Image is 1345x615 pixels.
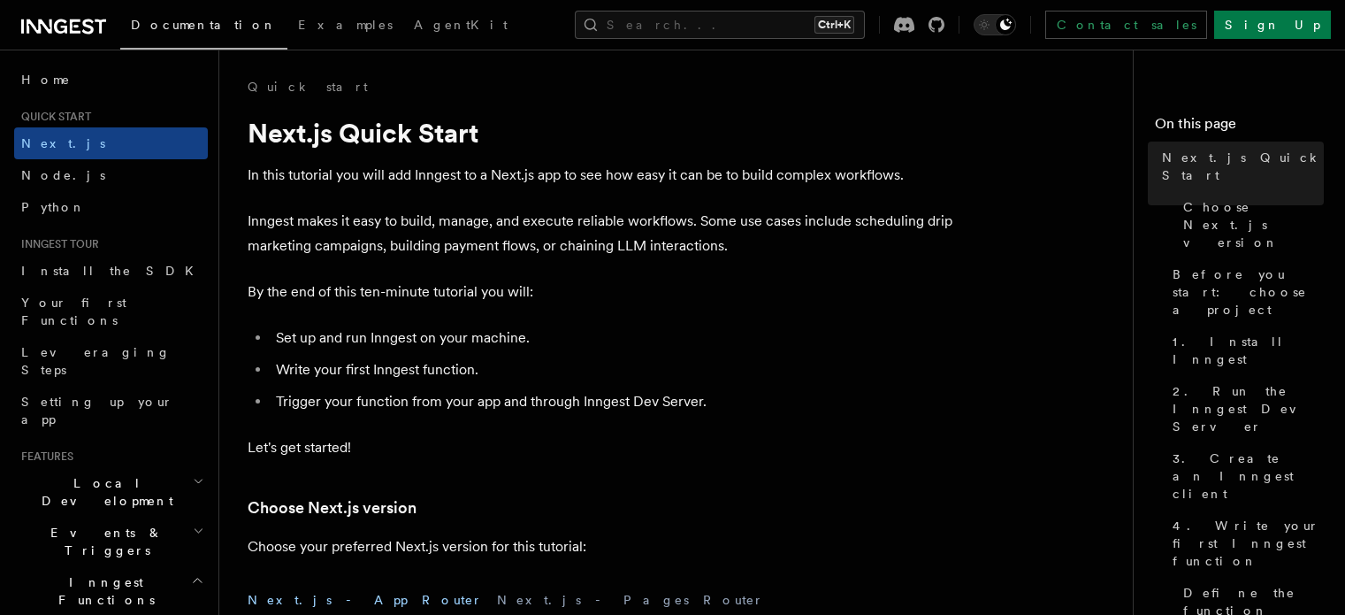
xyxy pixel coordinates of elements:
a: AgentKit [403,5,518,48]
span: 2. Run the Inngest Dev Server [1173,382,1324,435]
a: Leveraging Steps [14,336,208,386]
a: Before you start: choose a project [1165,258,1324,326]
span: Next.js [21,136,105,150]
span: Your first Functions [21,296,126,327]
span: Examples [298,18,393,32]
a: 4. Write your first Inngest function [1165,510,1324,577]
a: Choose Next.js version [248,496,416,520]
span: Inngest Functions [14,573,191,609]
a: Contact sales [1045,11,1207,39]
span: Inngest tour [14,237,99,251]
p: In this tutorial you will add Inngest to a Next.js app to see how easy it can be to build complex... [248,163,955,188]
kbd: Ctrl+K [814,16,854,34]
a: Choose Next.js version [1176,191,1324,258]
span: Home [21,71,71,88]
span: Install the SDK [21,264,204,278]
a: Node.js [14,159,208,191]
a: Setting up your app [14,386,208,435]
span: Quick start [14,110,91,124]
a: Next.js [14,127,208,159]
span: Events & Triggers [14,524,193,559]
span: Before you start: choose a project [1173,265,1324,319]
button: Local Development [14,467,208,517]
a: Install the SDK [14,255,208,287]
a: 3. Create an Inngest client [1165,442,1324,510]
a: Sign Up [1214,11,1331,39]
h4: On this page [1155,113,1324,142]
p: By the end of this ten-minute tutorial you will: [248,280,955,304]
li: Write your first Inngest function. [271,357,955,382]
p: Inngest makes it easy to build, manage, and execute reliable workflows. Some use cases include sc... [248,209,955,258]
li: Set up and run Inngest on your machine. [271,326,955,350]
span: 1. Install Inngest [1173,333,1324,368]
p: Choose your preferred Next.js version for this tutorial: [248,534,955,559]
button: Events & Triggers [14,517,208,566]
span: Features [14,450,73,464]
span: Python [21,200,86,214]
span: Next.js Quick Start [1162,149,1324,184]
span: Documentation [131,18,277,32]
span: 3. Create an Inngest client [1173,450,1324,503]
span: AgentKit [414,18,508,32]
button: Search...Ctrl+K [575,11,865,39]
span: Choose Next.js version [1183,198,1324,251]
a: Python [14,191,208,223]
span: Local Development [14,474,193,510]
a: Next.js Quick Start [1155,142,1324,191]
a: 2. Run the Inngest Dev Server [1165,375,1324,442]
h1: Next.js Quick Start [248,117,955,149]
a: Home [14,64,208,96]
a: Examples [287,5,403,48]
span: Setting up your app [21,395,173,427]
a: Documentation [120,5,287,50]
a: Quick start [248,78,368,96]
a: 1. Install Inngest [1165,326,1324,375]
p: Let's get started! [248,435,955,460]
li: Trigger your function from your app and through Inngest Dev Server. [271,389,955,414]
a: Your first Functions [14,287,208,336]
span: 4. Write your first Inngest function [1173,517,1324,570]
button: Toggle dark mode [974,14,1016,35]
span: Node.js [21,168,105,182]
span: Leveraging Steps [21,345,171,377]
